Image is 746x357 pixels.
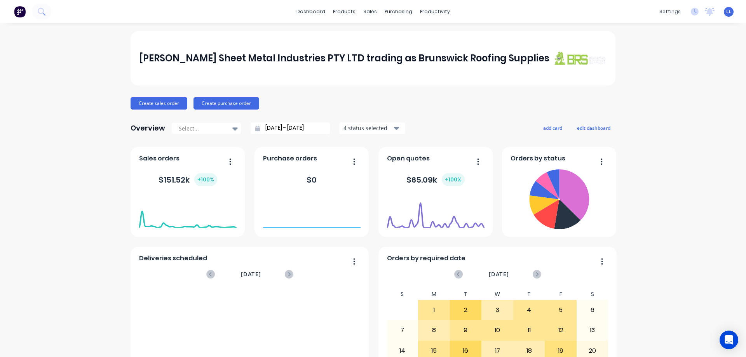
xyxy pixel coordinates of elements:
[442,173,465,186] div: + 100 %
[387,289,418,300] div: S
[307,174,317,186] div: $ 0
[131,120,165,136] div: Overview
[159,173,217,186] div: $ 151.52k
[720,331,738,349] div: Open Intercom Messenger
[418,289,450,300] div: M
[489,270,509,279] span: [DATE]
[359,6,381,17] div: sales
[418,320,450,340] div: 8
[577,289,608,300] div: S
[131,97,187,110] button: Create sales order
[514,300,545,320] div: 4
[553,51,607,65] img: J A Sheet Metal Industries PTY LTD trading as Brunswick Roofing Supplies
[450,300,481,320] div: 2
[572,123,615,133] button: edit dashboard
[139,51,549,66] div: [PERSON_NAME] Sheet Metal Industries PTY LTD trading as Brunswick Roofing Supplies
[482,320,513,340] div: 10
[545,289,577,300] div: F
[416,6,454,17] div: productivity
[387,320,418,340] div: 7
[241,270,261,279] span: [DATE]
[481,289,513,300] div: W
[545,300,576,320] div: 5
[726,8,732,15] span: LL
[139,154,180,163] span: Sales orders
[514,320,545,340] div: 11
[655,6,685,17] div: settings
[387,154,430,163] span: Open quotes
[139,254,207,263] span: Deliveries scheduled
[406,173,465,186] div: $ 65.09k
[329,6,359,17] div: products
[194,173,217,186] div: + 100 %
[193,97,259,110] button: Create purchase order
[293,6,329,17] a: dashboard
[513,289,545,300] div: T
[511,154,565,163] span: Orders by status
[450,320,481,340] div: 9
[418,300,450,320] div: 1
[263,154,317,163] span: Purchase orders
[545,320,576,340] div: 12
[577,300,608,320] div: 6
[381,6,416,17] div: purchasing
[450,289,482,300] div: T
[577,320,608,340] div: 13
[14,6,26,17] img: Factory
[339,122,405,134] button: 4 status selected
[343,124,392,132] div: 4 status selected
[482,300,513,320] div: 3
[538,123,567,133] button: add card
